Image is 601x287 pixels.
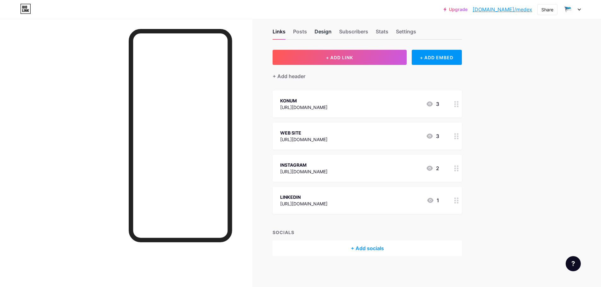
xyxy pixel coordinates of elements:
[427,197,439,204] div: 1
[273,50,407,65] button: + ADD LINK
[426,164,439,172] div: 2
[396,28,416,39] div: Settings
[280,136,327,143] div: [URL][DOMAIN_NAME]
[426,100,439,108] div: 3
[412,50,462,65] div: + ADD EMBED
[473,6,532,13] a: [DOMAIN_NAME]/medex
[280,129,327,136] div: WEB SITE
[280,162,327,168] div: INSTAGRAM
[273,229,462,236] div: SOCIALS
[280,200,327,207] div: [URL][DOMAIN_NAME]
[426,132,439,140] div: 3
[280,194,327,200] div: LINKEDIN
[273,72,305,80] div: + Add header
[273,241,462,256] div: + Add socials
[541,6,553,13] div: Share
[280,168,327,175] div: [URL][DOMAIN_NAME]
[280,104,327,111] div: [URL][DOMAIN_NAME]
[339,28,368,39] div: Subscribers
[273,28,286,39] div: Links
[293,28,307,39] div: Posts
[280,97,327,104] div: KONUM
[562,3,574,15] img: medex
[376,28,388,39] div: Stats
[315,28,332,39] div: Design
[444,7,468,12] a: Upgrade
[326,55,353,60] span: + ADD LINK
